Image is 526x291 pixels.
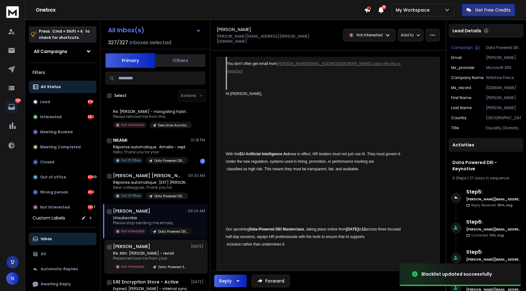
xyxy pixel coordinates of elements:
button: All Status [29,81,96,93]
p: All Status [41,84,61,89]
p: Automatic Replies [41,267,78,272]
p: Not Interested [40,205,70,210]
img: logo [6,6,19,18]
p: 09:33 AM [188,173,205,178]
p: Please remove me from your [113,256,188,261]
button: All Inbox(s) [103,24,206,36]
button: All Campaigns [29,45,96,58]
p: Reply Received [471,203,513,208]
p: [PERSON_NAME][EMAIL_ADDRESS][PERSON_NAME][DOMAIN_NAME] [486,55,521,60]
h1: Onebox [36,6,364,14]
p: Executive Assistant 6.0 - Keynotive [158,123,188,128]
button: Meeting Booked [29,126,96,138]
p: Data Powered DEI - Keynotive [158,229,188,234]
p: Please remove me from this [113,114,188,119]
div: Reply [219,278,232,284]
button: Awaiting Reply [29,278,96,290]
button: Not Interested1357 [29,201,96,214]
button: Others [155,54,205,67]
div: Activities [449,138,523,152]
p: Not Interested [357,33,383,38]
h6: Step 6 : [466,218,521,226]
h1: All Inbox(s) [108,27,144,33]
p: Data Powered DEI - Keynotive [486,45,521,50]
p: [DATE] [191,244,205,249]
p: Wrong person [40,190,68,195]
button: N [6,272,19,285]
div: 4000 [88,175,93,180]
button: Forward [252,275,290,287]
p: Please stop sending me emails, [113,220,188,225]
span: Data-Powered DEI Masterclass [249,227,304,231]
a: Learn why this is important [227,61,401,73]
span: 327 / 327 [108,39,128,46]
div: Blacklist updated successfully [421,271,492,277]
h6: [PERSON_NAME][EMAIL_ADDRESS][DOMAIN_NAME] [466,257,521,262]
p: Wiltshire Police [486,75,521,80]
h3: Custom Labels [33,215,65,221]
span: With the now in effect, HR leaders must not just use AI. They must govern it. Under the new regul... [226,152,402,171]
div: 682 [88,114,93,119]
label: Select [114,93,126,98]
p: country [451,115,467,120]
span: You don't often get email from . [227,61,401,73]
p: Hello, Thank you for your [113,150,188,155]
p: Dear colleagues, Thank you for [113,185,188,190]
p: Data-Powered SWP (Learnova - Dedicated Server) [158,265,188,269]
button: Lead918 [29,96,96,108]
a: 7326 [5,101,18,113]
p: Réponse automatique : [EXT] [PERSON_NAME] - [113,180,188,185]
h1: E4E Encryption Store - Active [113,279,178,285]
button: Get Free Credits [462,4,515,16]
p: Lead Details [452,28,481,34]
span: 11th, Aug [489,233,504,238]
div: 369 [88,190,93,195]
p: Email [451,55,462,60]
p: All [41,251,46,257]
p: Inbox [41,236,52,241]
h3: Inboxes selected [129,39,171,46]
h3: Filters [29,68,96,77]
button: Wrong person369 [29,186,96,198]
div: 1357 [88,205,93,210]
p: Not Interested [121,123,144,127]
span: 27 days in sequence [469,175,509,181]
p: Out Of Office [121,158,141,163]
span: Our upcoming , taking place online from to across three focused half-day sessions, equips HR prof... [226,227,402,246]
div: 918 [88,99,93,104]
span: 18th, Aug [497,203,513,208]
p: Meeting Booked [40,130,73,135]
p: mx_record [451,85,471,90]
p: [DATE] [191,279,205,284]
p: mx_provider [451,65,474,70]
p: Add to [401,33,414,38]
p: Meeting Completed [40,145,81,150]
p: Closed [40,160,54,165]
button: Out of office4000 [29,171,96,183]
a: [PERSON_NAME][EMAIL_ADDRESS][DOMAIN_NAME] [277,61,371,66]
h1: [PERSON_NAME] [217,26,251,33]
button: Closed [29,156,96,168]
button: Interested682 [29,111,96,123]
p: [PERSON_NAME] [486,95,521,100]
h1: All Campaigns [34,48,67,55]
h1: [PERSON_NAME] [113,243,150,250]
p: Out Of Office [121,193,141,198]
h6: [PERSON_NAME][EMAIL_ADDRESS][DOMAIN_NAME] [466,227,521,232]
button: Meeting Completed [29,141,96,153]
p: Re: [PERSON_NAME] - navigating hybrid [113,109,188,114]
p: Press to check for shortcuts. [39,28,90,41]
p: Campaign [451,45,473,50]
div: | [452,176,520,181]
p: Contacted [471,233,504,238]
h6: Step 5 : [466,248,521,256]
p: First Name [451,95,471,100]
span: Hi [PERSON_NAME], [226,92,262,96]
button: Campaign [451,45,480,50]
p: Last Name [451,105,472,110]
p: 01:18 PM [191,138,205,143]
h1: [PERSON_NAME] [PERSON_NAME] [113,172,182,179]
p: Company Name [451,75,483,80]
